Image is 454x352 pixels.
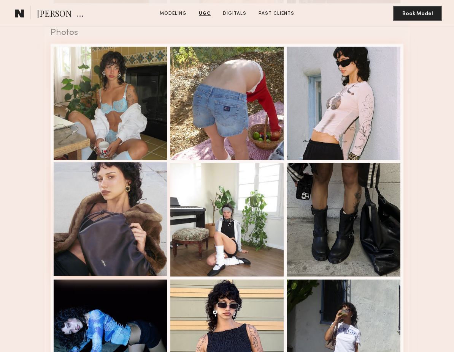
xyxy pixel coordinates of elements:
a: Digitals [220,10,249,17]
a: Book Model [393,10,442,16]
div: Photos [51,28,403,37]
a: Modeling [157,10,190,17]
span: [PERSON_NAME] [37,8,90,21]
button: Book Model [393,6,442,21]
a: UGC [196,10,214,17]
a: Past Clients [256,10,297,17]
